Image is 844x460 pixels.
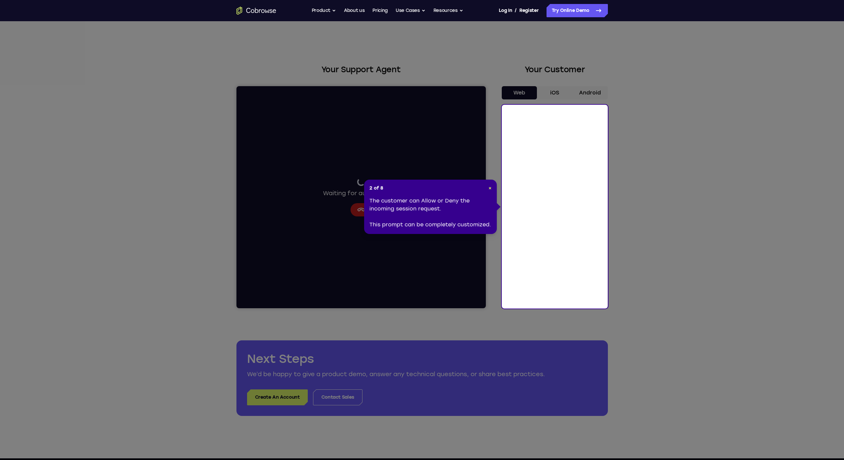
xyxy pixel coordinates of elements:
[372,4,388,17] a: Pricing
[515,7,517,15] span: /
[312,4,336,17] button: Product
[87,92,163,112] div: Waiting for authorization
[519,4,539,17] a: Register
[488,185,491,191] span: ×
[344,4,364,17] a: About us
[396,4,425,17] button: Use Cases
[236,7,276,15] a: Go to the home page
[488,185,491,192] button: Close Tour
[433,4,463,17] button: Resources
[369,197,491,229] div: The customer can Allow or Deny the incoming session request. This prompt can be completely custom...
[114,117,135,130] button: Cancel
[369,185,383,192] span: 2 of 8
[547,4,608,17] a: Try Online Demo
[499,4,512,17] a: Log In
